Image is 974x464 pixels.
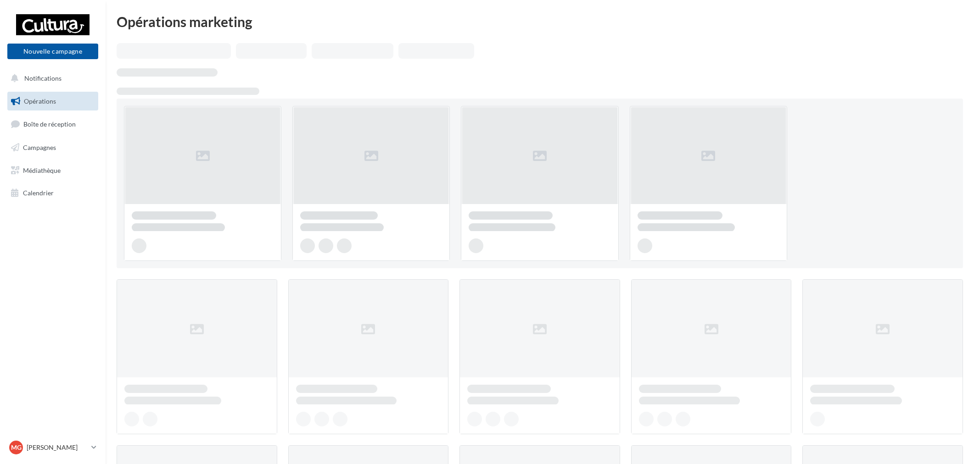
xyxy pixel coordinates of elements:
[6,92,100,111] a: Opérations
[6,114,100,134] a: Boîte de réception
[27,443,88,452] p: [PERSON_NAME]
[6,69,96,88] button: Notifications
[6,161,100,180] a: Médiathèque
[23,120,76,128] span: Boîte de réception
[117,15,963,28] div: Opérations marketing
[6,183,100,203] a: Calendrier
[24,74,62,82] span: Notifications
[7,44,98,59] button: Nouvelle campagne
[23,144,56,151] span: Campagnes
[24,97,56,105] span: Opérations
[23,166,61,174] span: Médiathèque
[6,138,100,157] a: Campagnes
[7,439,98,456] a: MG [PERSON_NAME]
[11,443,22,452] span: MG
[23,189,54,197] span: Calendrier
